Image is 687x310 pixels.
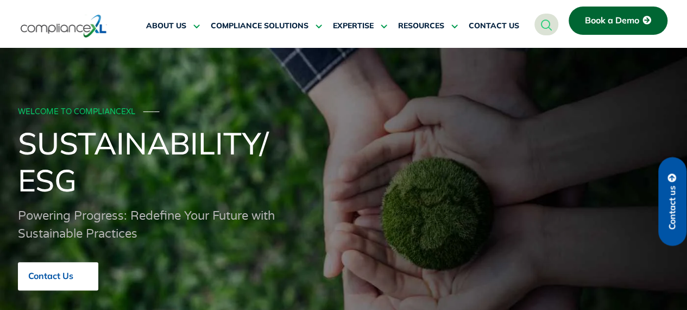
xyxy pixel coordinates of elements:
h1: Sustainability/ ESG [18,125,670,199]
a: navsearch-button [534,14,558,35]
span: Contact us [667,185,677,230]
a: COMPLIANCE SOLUTIONS [211,13,322,39]
span: CONTACT US [469,21,519,31]
span: COMPLIANCE SOLUTIONS [211,21,308,31]
a: Contact Us [18,262,98,290]
a: CONTACT US [469,13,519,39]
a: EXPERTISE [333,13,387,39]
span: RESOURCES [398,21,444,31]
a: Book a Demo [569,7,667,35]
a: ABOUT US [146,13,200,39]
div: WELCOME TO COMPLIANCEXL [18,108,666,117]
span: ─── [143,107,160,116]
span: Contact Us [28,271,73,281]
span: Powering Progress: Redefine Your Future with Sustainable Practices [18,209,275,241]
img: logo-one.svg [21,14,107,39]
span: ABOUT US [146,21,186,31]
span: Book a Demo [585,16,639,26]
a: Contact us [658,157,686,246]
span: EXPERTISE [333,21,374,31]
a: RESOURCES [398,13,458,39]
